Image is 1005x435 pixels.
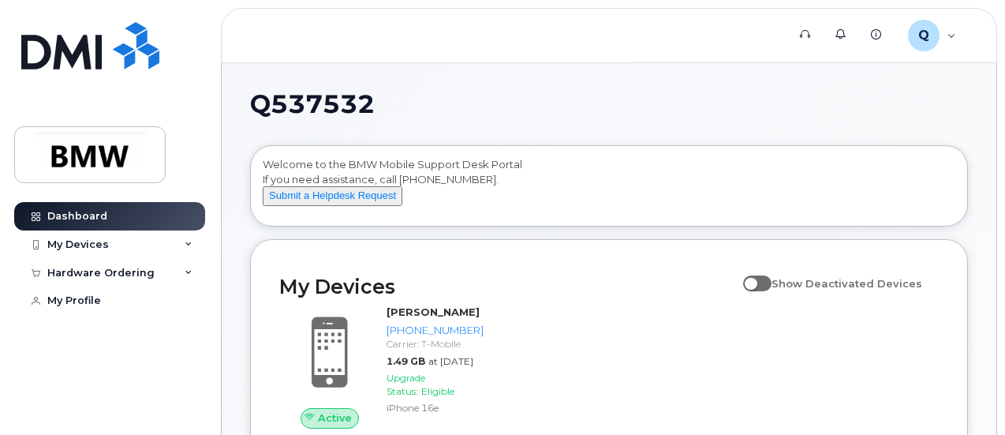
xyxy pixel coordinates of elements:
[387,372,425,397] span: Upgrade Status:
[387,337,484,351] div: Carrier: T-Mobile
[387,306,480,318] strong: [PERSON_NAME]
[279,275,735,298] h2: My Devices
[263,157,955,220] div: Welcome to the BMW Mobile Support Desk Portal If you need assistance, call [PHONE_NUMBER].
[263,186,402,206] button: Submit a Helpdesk Request
[428,355,473,367] span: at [DATE]
[263,189,402,201] a: Submit a Helpdesk Request
[250,92,375,116] span: Q537532
[771,277,922,290] span: Show Deactivated Devices
[387,401,484,414] div: iPhone 16e
[421,385,454,397] span: Eligible
[318,411,352,426] span: Active
[387,323,484,338] div: [PHONE_NUMBER]
[743,268,756,281] input: Show Deactivated Devices
[279,305,487,428] a: Active[PERSON_NAME][PHONE_NUMBER]Carrier: T-Mobile1.49 GBat [DATE]Upgrade Status:EligibleiPhone 16e
[387,355,425,367] span: 1.49 GB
